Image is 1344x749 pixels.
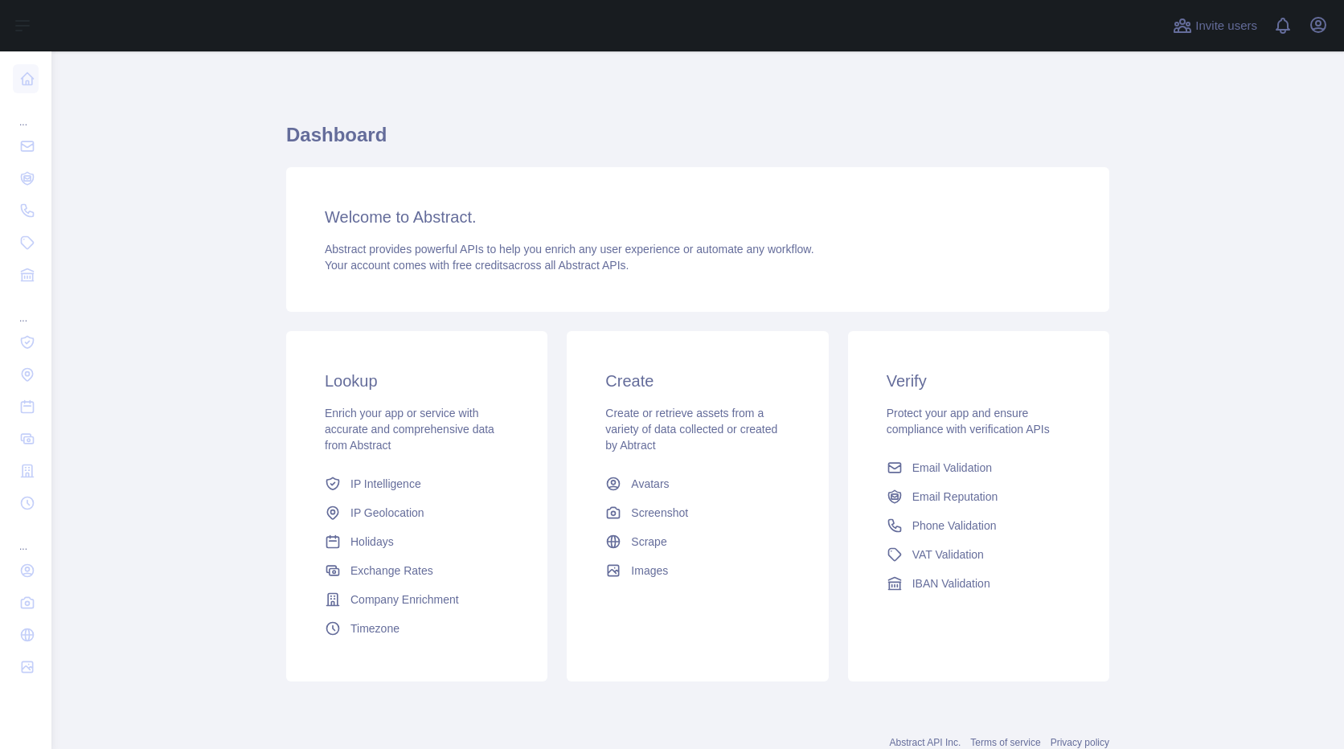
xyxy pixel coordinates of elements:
[350,476,421,492] span: IP Intelligence
[350,591,459,608] span: Company Enrichment
[605,407,777,452] span: Create or retrieve assets from a variety of data collected or created by Abtract
[350,563,433,579] span: Exchange Rates
[318,527,515,556] a: Holidays
[912,460,992,476] span: Email Validation
[605,370,789,392] h3: Create
[631,534,666,550] span: Scrape
[318,469,515,498] a: IP Intelligence
[13,293,39,325] div: ...
[599,469,796,498] a: Avatars
[887,407,1050,436] span: Protect your app and ensure compliance with verification APIs
[912,518,997,534] span: Phone Validation
[631,563,668,579] span: Images
[325,259,629,272] span: Your account comes with across all Abstract APIs.
[880,540,1077,569] a: VAT Validation
[1051,737,1109,748] a: Privacy policy
[880,482,1077,511] a: Email Reputation
[453,259,508,272] span: free credits
[318,556,515,585] a: Exchange Rates
[599,498,796,527] a: Screenshot
[325,243,814,256] span: Abstract provides powerful APIs to help you enrich any user experience or automate any workflow.
[631,505,688,521] span: Screenshot
[350,620,400,636] span: Timezone
[1170,13,1260,39] button: Invite users
[318,614,515,643] a: Timezone
[325,370,509,392] h3: Lookup
[599,556,796,585] a: Images
[350,505,424,521] span: IP Geolocation
[325,407,494,452] span: Enrich your app or service with accurate and comprehensive data from Abstract
[325,206,1071,228] h3: Welcome to Abstract.
[631,476,669,492] span: Avatars
[599,527,796,556] a: Scrape
[880,511,1077,540] a: Phone Validation
[350,534,394,550] span: Holidays
[1195,17,1257,35] span: Invite users
[880,453,1077,482] a: Email Validation
[13,521,39,553] div: ...
[912,489,998,505] span: Email Reputation
[318,585,515,614] a: Company Enrichment
[880,569,1077,598] a: IBAN Validation
[286,122,1109,161] h1: Dashboard
[970,737,1040,748] a: Terms of service
[13,96,39,129] div: ...
[912,546,984,563] span: VAT Validation
[887,370,1071,392] h3: Verify
[318,498,515,527] a: IP Geolocation
[890,737,961,748] a: Abstract API Inc.
[912,575,990,591] span: IBAN Validation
